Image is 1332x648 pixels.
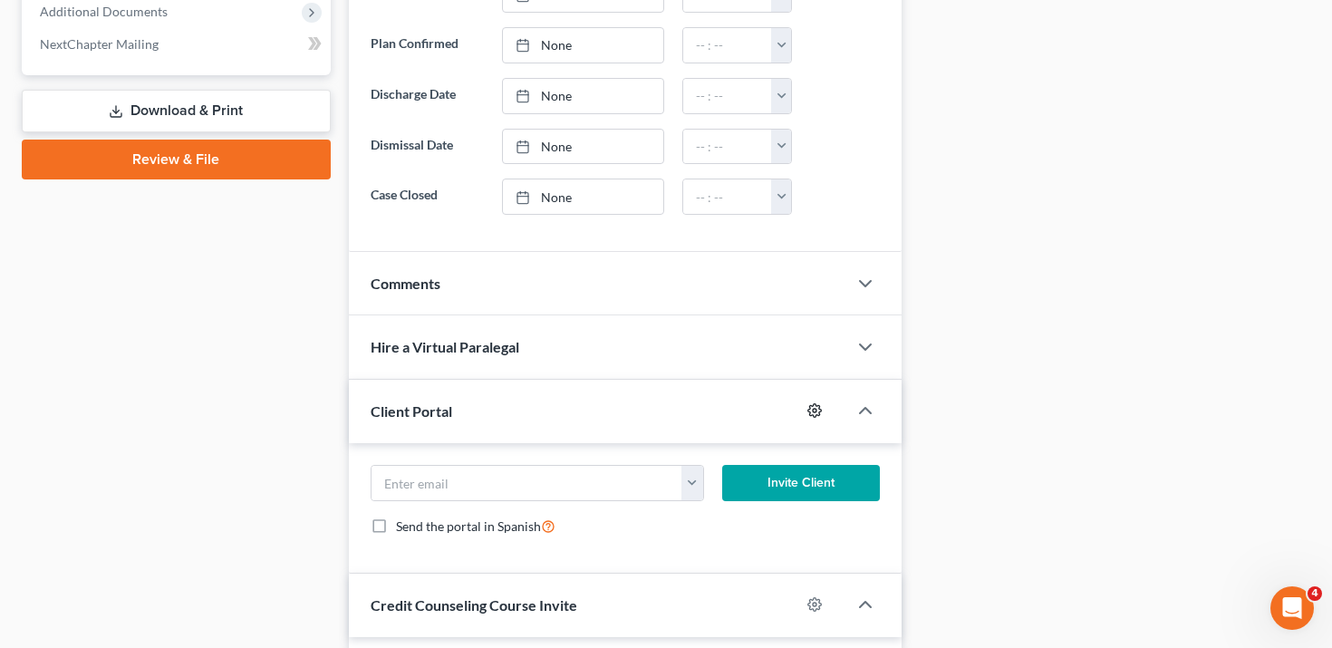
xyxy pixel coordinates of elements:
[503,130,662,164] a: None
[22,90,331,132] a: Download & Print
[25,28,331,61] a: NextChapter Mailing
[371,402,452,420] span: Client Portal
[683,28,772,63] input: -- : --
[362,27,494,63] label: Plan Confirmed
[371,596,577,614] span: Credit Counseling Course Invite
[683,179,772,214] input: -- : --
[371,275,440,292] span: Comments
[22,140,331,179] a: Review & File
[503,179,662,214] a: None
[372,466,682,500] input: Enter email
[683,130,772,164] input: -- : --
[362,78,494,114] label: Discharge Date
[503,28,662,63] a: None
[40,4,168,19] span: Additional Documents
[362,129,494,165] label: Dismissal Date
[371,338,519,355] span: Hire a Virtual Paralegal
[1270,586,1314,630] iframe: Intercom live chat
[722,465,880,501] button: Invite Client
[362,179,494,215] label: Case Closed
[503,79,662,113] a: None
[1308,586,1322,601] span: 4
[683,79,772,113] input: -- : --
[40,36,159,52] span: NextChapter Mailing
[396,518,541,534] span: Send the portal in Spanish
